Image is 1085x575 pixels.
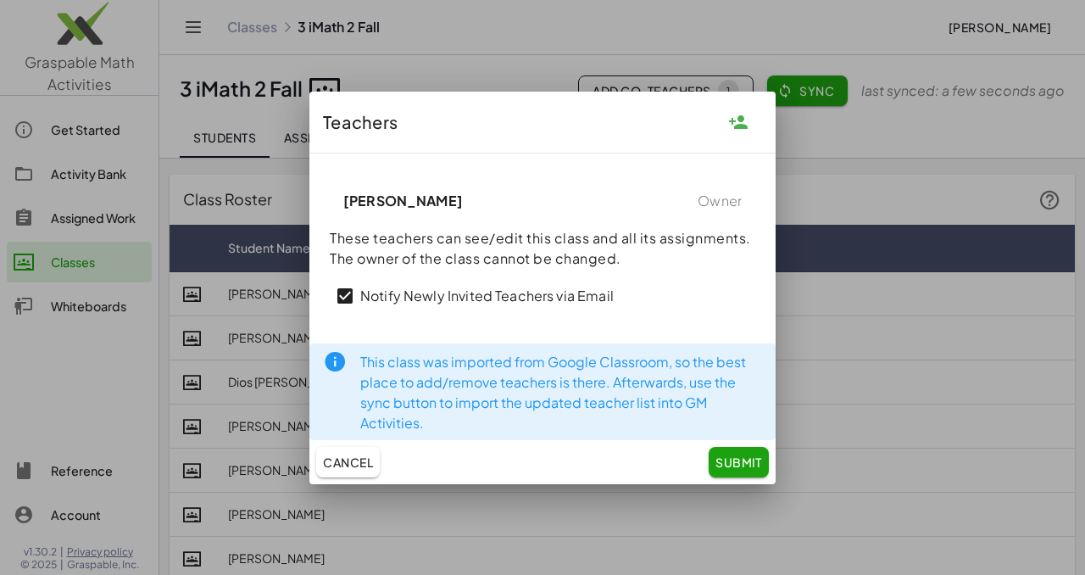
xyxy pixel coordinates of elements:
button: Cancel [316,447,380,477]
button: Submit [709,447,769,477]
span: Owner [698,191,742,211]
div: Teachers [309,92,776,153]
div: This class was imported from Google Classroom, so the best place to add/remove teachers is there.... [360,350,762,433]
span: Submit [715,455,762,470]
label: Notify Newly Invited Teachers via Email [360,276,614,316]
div: These teachers can see/edit this class and all its assignments. The owner of the class cannot be ... [309,154,776,343]
span: Cancel [323,455,373,470]
div: [PERSON_NAME] [343,191,742,211]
